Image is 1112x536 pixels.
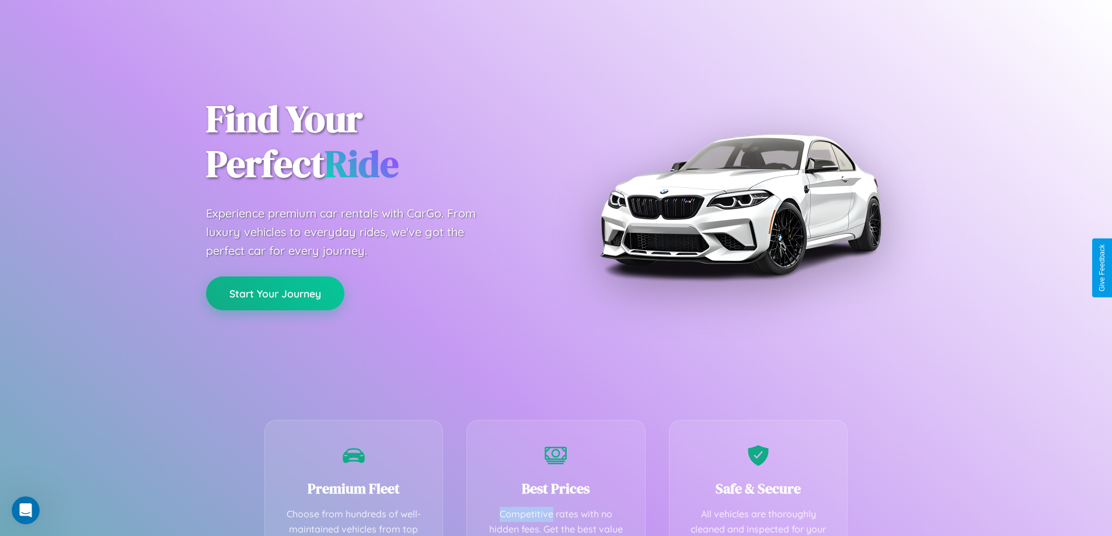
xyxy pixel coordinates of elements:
button: Start Your Journey [206,276,344,310]
div: Give Feedback [1098,244,1106,292]
h3: Safe & Secure [687,479,830,498]
img: Premium BMW car rental vehicle [594,58,886,350]
h3: Best Prices [484,479,628,498]
p: Experience premium car rentals with CarGo. From luxury vehicles to everyday rides, we've got the ... [206,204,498,260]
h3: Premium Fleet [283,479,426,498]
span: Ride [325,138,399,189]
h1: Find Your Perfect [206,97,539,187]
iframe: Intercom live chat [12,496,40,524]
